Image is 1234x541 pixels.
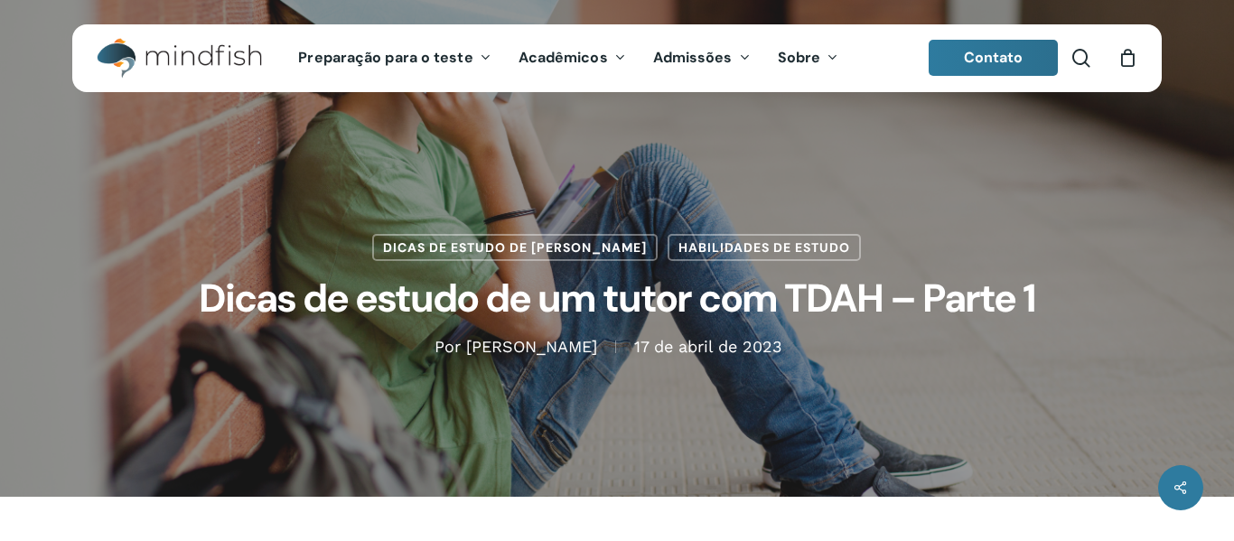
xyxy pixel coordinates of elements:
[435,337,461,356] font: Por
[1117,48,1137,68] a: Carrinho
[72,24,1162,92] header: Menu principal
[383,239,647,256] font: Dicas de estudo de [PERSON_NAME]
[668,234,861,261] a: Habilidades de estudo
[640,51,764,66] a: Admissões
[285,24,852,92] nav: Menu principal
[199,273,1035,323] font: Dicas de estudo de um tutor com TDAH – Parte 1
[778,48,821,67] font: Sobre
[519,48,608,67] font: Acadêmicos
[929,40,1059,76] a: Contato
[678,239,850,256] font: Habilidades de estudo
[634,337,782,356] font: 17 de abril de 2023
[825,407,1209,516] iframe: Chatbot
[653,48,733,67] font: Admissões
[764,51,853,66] a: Sobre
[505,51,640,66] a: Acadêmicos
[298,48,472,67] font: Preparação para o teste
[466,337,597,356] a: [PERSON_NAME]
[372,234,658,261] a: Dicas de estudo de [PERSON_NAME]
[285,51,504,66] a: Preparação para o teste
[964,48,1024,67] font: Contato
